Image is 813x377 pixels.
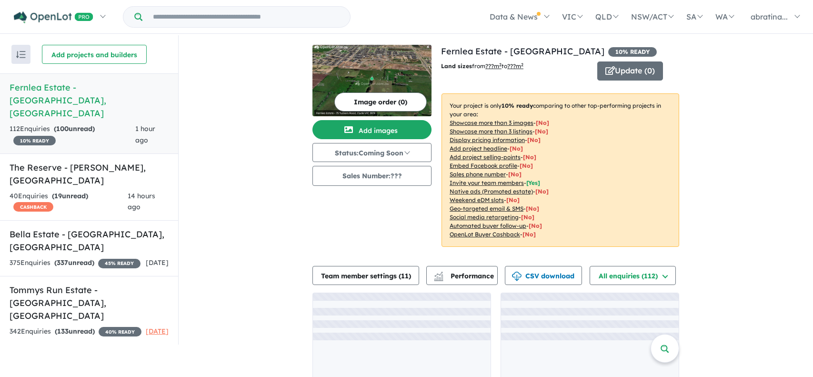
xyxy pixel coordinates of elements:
span: 19 [54,192,62,200]
h5: Bella Estate - [GEOGRAPHIC_DATA] , [GEOGRAPHIC_DATA] [10,228,169,254]
button: Image order (0) [334,92,427,112]
u: Embed Facebook profile [450,162,517,169]
u: Showcase more than 3 images [450,119,533,126]
span: [ No ] [527,136,541,143]
u: Native ads (Promoted estate) [450,188,533,195]
h5: Tommys Run Estate - [GEOGRAPHIC_DATA] , [GEOGRAPHIC_DATA] [10,284,169,322]
img: Fernlea Estate - Clyde [312,45,432,116]
u: ???m [507,62,523,70]
b: Land sizes [441,62,472,70]
span: [No] [526,205,539,212]
span: [No] [522,231,536,238]
u: Weekend eDM slots [450,196,504,204]
b: 10 % ready [502,102,533,109]
span: 14 hours ago [128,192,155,212]
u: Social media retargeting [450,214,519,221]
div: 342 Enquir ies [10,326,141,337]
button: Add projects and builders [42,45,147,64]
input: Try estate name, suburb, builder or developer [144,7,348,27]
sup: 2 [521,62,523,67]
h5: Fernlea Estate - [GEOGRAPHIC_DATA] , [GEOGRAPHIC_DATA] [10,81,169,120]
span: 133 [57,327,69,336]
img: download icon [512,272,522,281]
u: Invite your team members [450,179,524,186]
button: Performance [426,266,498,285]
span: [No] [506,196,520,204]
span: abratina... [751,12,788,21]
a: Fernlea Estate - [GEOGRAPHIC_DATA] [441,46,604,57]
u: Geo-targeted email & SMS [450,205,523,212]
div: 112 Enquir ies [10,123,135,146]
u: ??? m [485,62,502,70]
span: 40 % READY [99,327,141,336]
span: [DATE] [146,258,169,267]
div: 40 Enquir ies [10,191,128,214]
span: to [502,62,523,70]
span: [ Yes ] [526,179,540,186]
strong: ( unread) [54,258,94,267]
span: 10 % READY [608,47,657,57]
button: Update (0) [597,61,663,81]
button: Add images [312,120,432,139]
span: [ No ] [508,171,522,178]
div: 375 Enquir ies [10,257,141,269]
span: 337 [57,258,68,267]
u: OpenLot Buyer Cashback [450,231,520,238]
span: [ No ] [510,145,523,152]
span: [No] [521,214,534,221]
span: [No] [535,188,549,195]
u: Add project headline [450,145,507,152]
span: 45 % READY [98,259,141,268]
button: Status:Coming Soon [312,143,432,162]
u: Add project selling-points [450,153,521,161]
u: Display pricing information [450,136,525,143]
strong: ( unread) [54,124,95,133]
strong: ( unread) [52,192,88,200]
img: Openlot PRO Logo White [14,11,93,23]
span: 1 hour ago [135,124,155,144]
u: Sales phone number [450,171,506,178]
span: [ No ] [520,162,533,169]
span: [ No ] [536,119,549,126]
u: Showcase more than 3 listings [450,128,532,135]
span: 10 % READY [13,136,56,145]
span: [DATE] [146,327,169,336]
span: [ No ] [535,128,548,135]
span: Performance [435,272,494,280]
span: CASHBACK [13,202,53,212]
img: bar-chart.svg [434,275,443,281]
button: All enquiries (112) [590,266,676,285]
span: [No] [529,222,542,229]
button: Sales Number:??? [312,166,432,186]
span: 11 [401,272,409,280]
strong: ( unread) [55,327,95,336]
button: CSV download [505,266,582,285]
sup: 2 [499,62,502,67]
p: Your project is only comparing to other top-performing projects in your area: - - - - - - - - - -... [442,93,679,247]
span: [ No ] [523,153,536,161]
span: 100 [56,124,69,133]
img: line-chart.svg [434,272,443,277]
button: Team member settings (11) [312,266,419,285]
img: sort.svg [16,51,26,58]
h5: The Reserve - [PERSON_NAME] , [GEOGRAPHIC_DATA] [10,161,169,187]
p: from [441,61,590,71]
u: Automated buyer follow-up [450,222,526,229]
